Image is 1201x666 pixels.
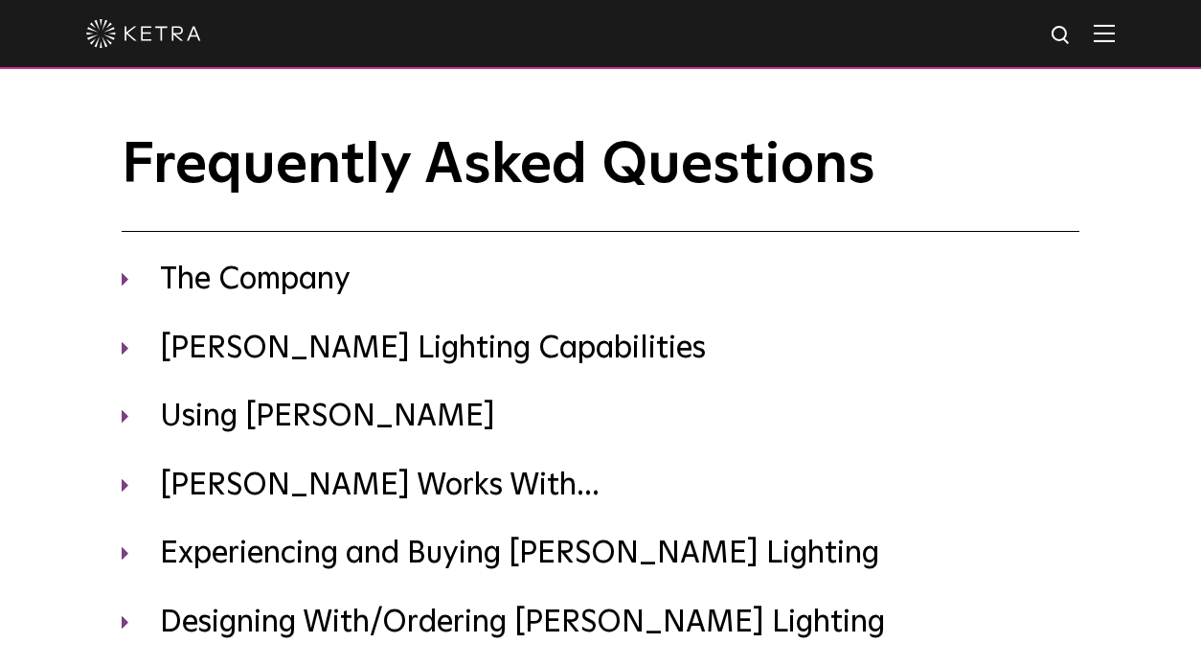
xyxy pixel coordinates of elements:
h3: Designing With/Ordering [PERSON_NAME] Lighting [122,604,1079,644]
h3: [PERSON_NAME] Works With... [122,467,1079,507]
img: ketra-logo-2019-white [86,19,201,48]
img: search icon [1050,24,1074,48]
h3: Using [PERSON_NAME] [122,398,1079,438]
h3: [PERSON_NAME] Lighting Capabilities [122,330,1079,370]
h3: The Company [122,261,1079,301]
h1: Frequently Asked Questions [122,134,1079,232]
img: Hamburger%20Nav.svg [1094,24,1115,42]
h3: Experiencing and Buying [PERSON_NAME] Lighting [122,535,1079,575]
